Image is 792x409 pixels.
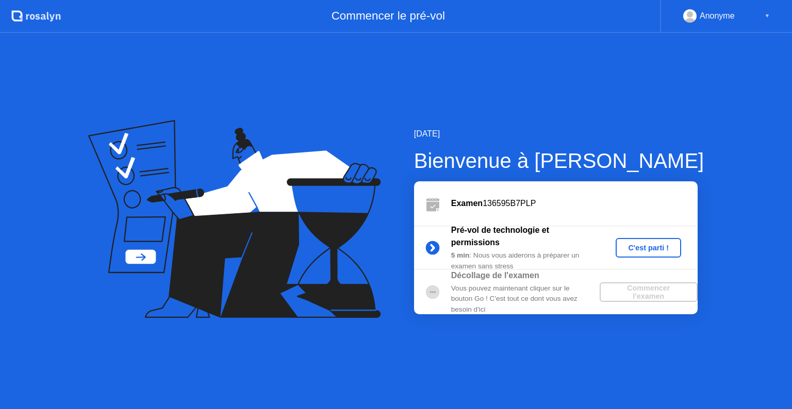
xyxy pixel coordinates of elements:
[414,145,704,176] div: Bienvenue à [PERSON_NAME]
[620,244,677,252] div: C'est parti !
[451,199,483,208] b: Examen
[451,283,600,315] div: Vous pouvez maintenant cliquer sur le bouton Go ! C'est tout ce dont vous avez besoin d'ici
[700,9,735,23] div: Anonyme
[451,197,698,210] div: 136595B7PLP
[765,9,770,23] div: ▼
[451,226,549,247] b: Pré-vol de technologie et permissions
[604,284,694,300] div: Commencer l'examen
[600,282,698,302] button: Commencer l'examen
[451,271,539,280] b: Décollage de l'examen
[414,128,704,140] div: [DATE]
[616,238,681,258] button: C'est parti !
[451,250,600,271] div: : Nous vous aiderons à préparer un examen sans stress
[451,251,470,259] b: 5 min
